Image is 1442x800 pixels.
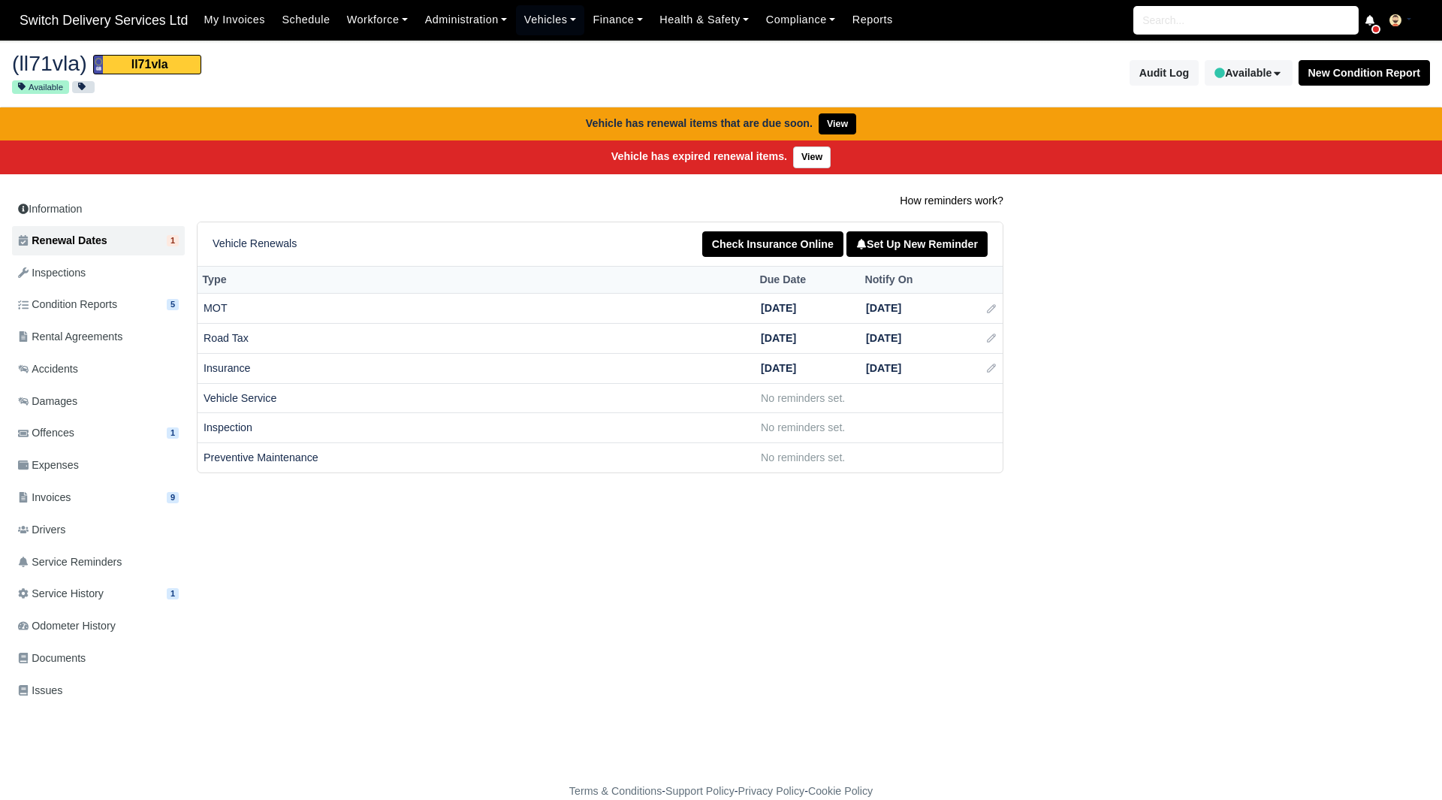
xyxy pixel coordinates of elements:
button: Audit Log [1130,60,1199,86]
a: Accidents [12,355,185,384]
span: 5 [167,299,179,310]
td: Vehicle Service [198,383,755,413]
a: Health & Safety [651,5,758,35]
span: Invoices [18,489,71,506]
span: 1 [167,427,179,439]
a: Drivers [12,515,185,545]
span: Switch Delivery Services Ltd [12,5,195,35]
span: Offences [18,424,74,442]
td: Insurance [198,353,755,383]
a: Check Insurance Online [702,231,843,257]
a: Expenses [12,451,185,480]
a: Workforce [339,5,417,35]
span: No reminders set. [761,392,845,404]
a: Inspections [12,258,185,288]
span: Issues [18,682,62,699]
td: Road Tax [198,324,755,354]
strong: [DATE] [866,362,901,374]
a: View [819,113,856,135]
button: Available [1205,60,1292,86]
input: Search... [1133,6,1359,35]
a: View [793,146,831,168]
span: Damages [18,393,77,410]
span: Inspections [18,264,86,282]
a: Offences 1 [12,418,185,448]
a: Issues [12,676,185,705]
a: Documents [12,644,185,673]
a: How reminders work? [900,195,1003,207]
a: Odometer History [12,611,185,641]
a: Finance [584,5,651,35]
a: Administration [416,5,515,35]
a: Renewal Dates 1 [12,226,185,255]
span: Documents [18,650,86,667]
span: Rental Agreements [18,328,122,346]
a: Vehicles [516,5,585,35]
a: Damages [12,387,185,416]
a: Set Up New Reminder [846,231,988,257]
strong: [DATE] [761,302,796,314]
strong: [DATE] [866,332,901,344]
div: - - - [293,783,1149,800]
small: Available [12,80,69,94]
a: Rental Agreements [12,322,185,352]
span: 1 [167,588,179,599]
span: No reminders set. [761,451,845,463]
span: Service Reminders [18,554,122,571]
span: Odometer History [18,617,116,635]
th: Notify On [860,266,965,294]
a: Service History 1 [12,579,185,608]
a: Cookie Policy [808,785,873,797]
a: Service Reminders [12,548,185,577]
h6: Vehicle Renewals [213,237,297,250]
a: Support Policy [665,785,735,797]
a: Condition Reports 5 [12,290,185,319]
a: My Invoices [195,5,273,35]
span: Renewal Dates [18,232,107,249]
a: Information [12,195,185,223]
td: MOT [198,294,755,324]
span: ll71vla [93,55,201,74]
span: No reminders set. [761,421,845,433]
th: Due Date [755,266,860,294]
td: Inspection [198,413,755,443]
strong: [DATE] [866,302,901,314]
a: Invoices 9 [12,483,185,512]
h2: (ll71vla) [12,52,710,74]
a: Switch Delivery Services Ltd [12,6,195,35]
span: Condition Reports [18,296,117,313]
button: New Condition Report [1299,60,1430,86]
span: Expenses [18,457,79,474]
a: Terms & Conditions [569,785,662,797]
strong: [DATE] [761,362,796,374]
strong: [DATE] [761,332,796,344]
td: Preventive Maintenance [198,443,755,472]
span: 1 [167,235,179,246]
a: Reports [844,5,901,35]
th: Type [198,266,755,294]
span: Service History [18,585,104,602]
a: Schedule [273,5,338,35]
span: Accidents [18,361,78,378]
a: Privacy Policy [738,785,805,797]
span: Drivers [18,521,65,539]
a: Compliance [758,5,844,35]
span: 9 [167,492,179,503]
